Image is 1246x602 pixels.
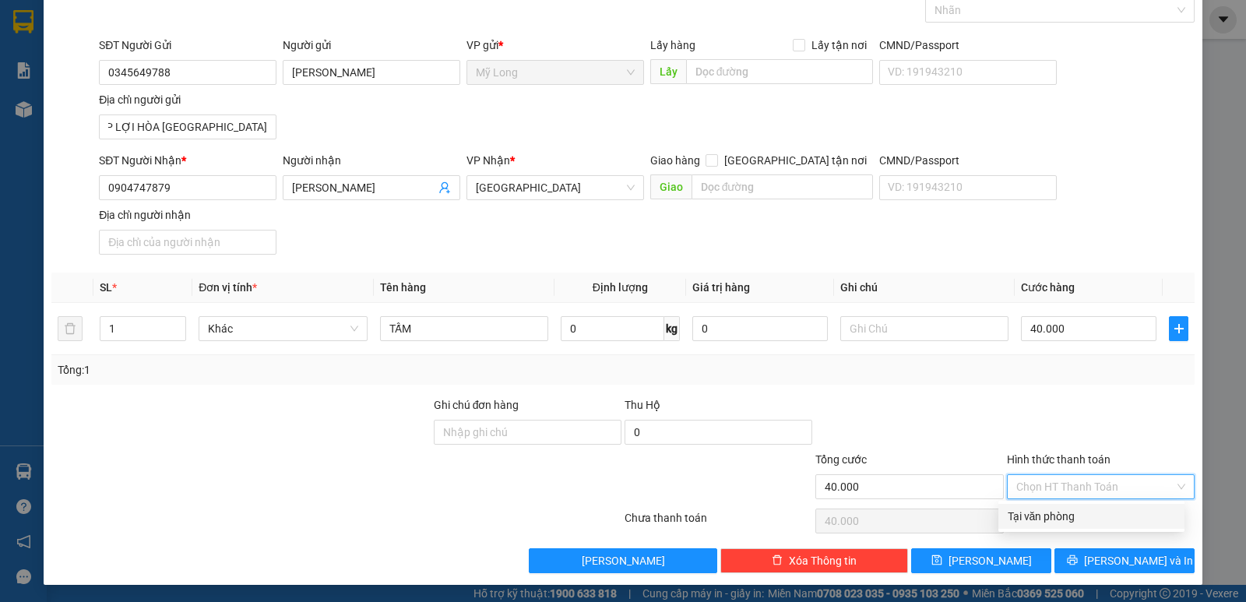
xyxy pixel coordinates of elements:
input: VD: Bàn, Ghế [380,316,548,341]
span: Thu Hộ [625,399,660,411]
button: [PERSON_NAME] [529,548,716,573]
input: Dọc đường [692,174,874,199]
span: Lấy [650,59,686,84]
label: Hình thức thanh toán [1007,453,1110,466]
span: kg [664,316,680,341]
div: Địa chỉ người gửi [99,91,276,108]
span: Giá trị hàng [692,281,750,294]
input: Dọc đường [686,59,874,84]
span: save [931,554,942,567]
button: printer[PERSON_NAME] và In [1054,548,1195,573]
div: SĐT Người Nhận [99,152,276,169]
input: Địa chỉ của người gửi [99,114,276,139]
span: VP Nhận [466,154,510,167]
span: [GEOGRAPHIC_DATA] tận nơi [718,152,873,169]
div: Tổng: 1 [58,361,482,378]
span: [PERSON_NAME] và In [1084,552,1193,569]
div: Địa chỉ người nhận [99,206,276,224]
button: plus [1169,316,1188,341]
span: Khác [208,317,357,340]
span: [PERSON_NAME] [949,552,1032,569]
span: delete [772,554,783,567]
span: Giao [650,174,692,199]
div: Người nhận [283,152,460,169]
div: SĐT Người Gửi [99,37,276,54]
input: Ghi Chú [840,316,1008,341]
input: Địa chỉ của người nhận [99,230,276,255]
span: Tên hàng [380,281,426,294]
span: Tổng cước [815,453,867,466]
button: save[PERSON_NAME] [911,548,1051,573]
span: Xóa Thông tin [789,552,857,569]
span: SL [100,281,112,294]
input: Ghi chú đơn hàng [434,420,621,445]
span: plus [1170,322,1188,335]
span: [PERSON_NAME] [582,552,665,569]
div: Chưa thanh toán [623,509,814,537]
span: user-add [438,181,451,194]
span: Sài Gòn [476,176,635,199]
th: Ghi chú [834,273,1015,303]
span: Đơn vị tính [199,281,257,294]
div: VP gửi [466,37,644,54]
input: 0 [692,316,828,341]
span: Cước hàng [1021,281,1075,294]
span: printer [1067,554,1078,567]
button: delete [58,316,83,341]
button: deleteXóa Thông tin [720,548,908,573]
div: CMND/Passport [879,37,1057,54]
div: Người gửi [283,37,460,54]
span: Lấy hàng [650,39,695,51]
span: Mỹ Long [476,61,635,84]
span: Lấy tận nơi [805,37,873,54]
span: Định lượng [593,281,648,294]
span: Giao hàng [650,154,700,167]
div: CMND/Passport [879,152,1057,169]
label: Ghi chú đơn hàng [434,399,519,411]
div: Tại văn phòng [1008,508,1175,525]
